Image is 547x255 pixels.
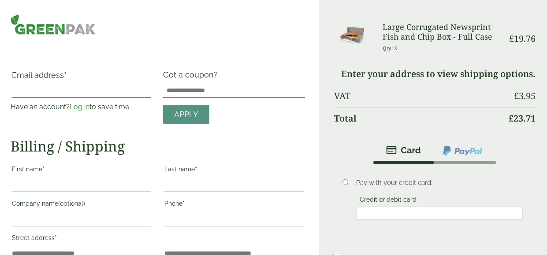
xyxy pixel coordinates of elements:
[514,90,536,102] bdi: 3.95
[58,200,85,207] span: (optional)
[383,22,502,41] h3: Large Corrugated Newsprint Fish and Chip Box - Full Case
[64,70,67,80] abbr: required
[356,178,523,188] p: Pay with your credit card.
[70,103,89,111] a: Log in
[509,112,514,124] span: £
[182,200,185,207] abbr: required
[42,166,45,173] abbr: required
[334,85,502,107] th: VAT
[442,145,483,156] img: ppcp-gateway.png
[195,166,197,173] abbr: required
[509,33,536,44] bdi: 19.76
[12,71,151,84] label: Email address
[356,196,420,206] label: Credit or debit card
[383,45,397,52] small: Qty: 2
[174,110,198,119] span: Apply
[509,112,536,124] bdi: 23.71
[359,209,521,217] iframe: Secure payment input frame
[12,163,151,178] label: First name
[164,163,304,178] label: Last name
[164,197,304,212] label: Phone
[514,90,519,102] span: £
[11,14,96,35] img: GreenPak Supplies
[163,105,209,124] a: Apply
[11,102,153,112] p: Have an account? to save time
[334,63,536,85] td: Enter your address to view shipping options.
[386,145,421,155] img: stripe.png
[12,232,151,247] label: Street address
[11,138,305,155] h2: Billing / Shipping
[163,70,221,84] label: Got a coupon?
[509,33,514,44] span: £
[12,197,151,212] label: Company name
[55,234,57,241] abbr: required
[334,107,502,129] th: Total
